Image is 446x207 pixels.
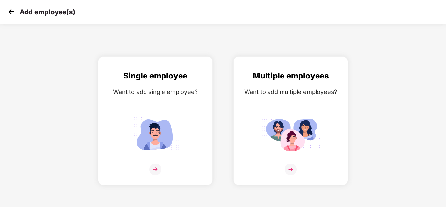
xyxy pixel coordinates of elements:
p: Add employee(s) [20,8,75,16]
img: svg+xml;base64,PHN2ZyB4bWxucz0iaHR0cDovL3d3dy53My5vcmcvMjAwMC9zdmciIHdpZHRoPSIzNiIgaGVpZ2h0PSIzNi... [149,164,161,175]
div: Want to add single employee? [105,87,206,96]
img: svg+xml;base64,PHN2ZyB4bWxucz0iaHR0cDovL3d3dy53My5vcmcvMjAwMC9zdmciIHdpZHRoPSIzNiIgaGVpZ2h0PSIzNi... [285,164,297,175]
img: svg+xml;base64,PHN2ZyB4bWxucz0iaHR0cDovL3d3dy53My5vcmcvMjAwMC9zdmciIGlkPSJNdWx0aXBsZV9lbXBsb3llZS... [261,114,320,155]
div: Want to add multiple employees? [240,87,341,96]
div: Multiple employees [240,70,341,82]
img: svg+xml;base64,PHN2ZyB4bWxucz0iaHR0cDovL3d3dy53My5vcmcvMjAwMC9zdmciIGlkPSJTaW5nbGVfZW1wbG95ZWUiIH... [126,114,185,155]
div: Single employee [105,70,206,82]
img: svg+xml;base64,PHN2ZyB4bWxucz0iaHR0cDovL3d3dy53My5vcmcvMjAwMC9zdmciIHdpZHRoPSIzMCIgaGVpZ2h0PSIzMC... [7,7,16,17]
